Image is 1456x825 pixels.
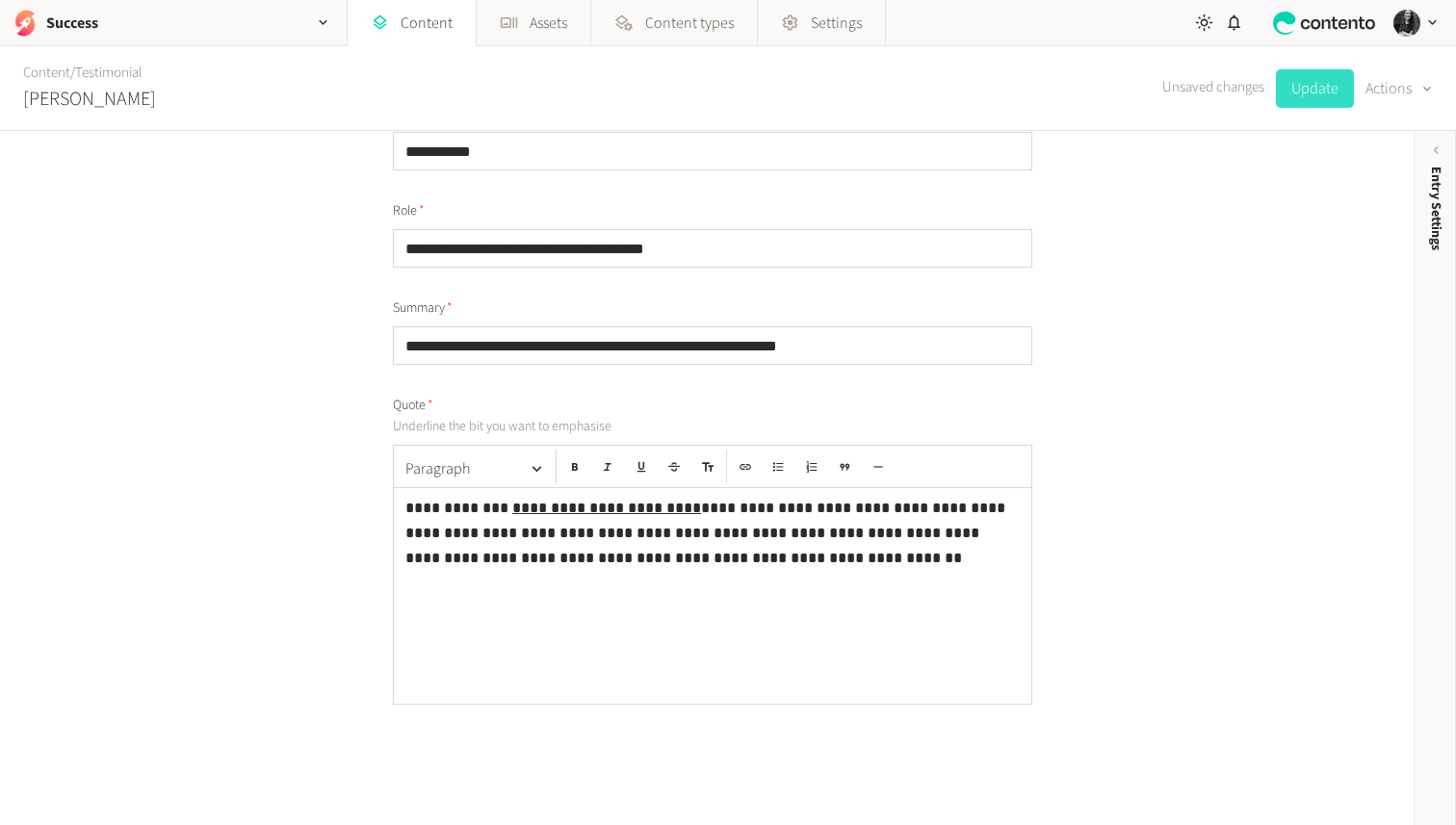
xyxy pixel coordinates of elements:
span: Unsaved changes [1162,77,1264,99]
p: Underline the bit you want to emphasise [393,416,831,437]
span: Role [393,201,425,221]
button: Actions [1365,69,1433,108]
span: / [70,63,75,83]
img: Success [12,10,39,37]
h2: Success [46,12,98,35]
img: Hollie Duncan [1393,10,1420,37]
h2: [PERSON_NAME] [23,85,156,114]
button: Update [1276,69,1354,108]
a: Testimonial [75,63,143,83]
span: Entry Settings [1426,167,1446,250]
button: Paragraph [398,450,552,488]
a: Content [23,63,70,83]
span: Summary [393,298,453,319]
span: Settings [811,12,862,35]
span: Quote [393,396,433,416]
span: Content types [645,12,734,35]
